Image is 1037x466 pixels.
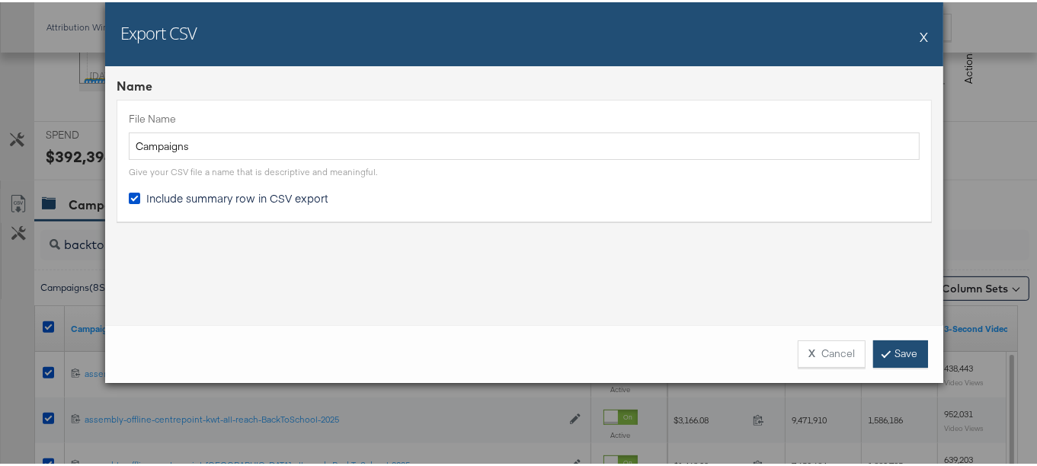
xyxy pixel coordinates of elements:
[920,19,928,49] button: X
[146,188,328,203] span: Include summary row in CSV export
[129,164,377,176] div: Give your CSV file a name that is descriptive and meaningful.
[129,110,920,124] label: File Name
[873,338,928,365] a: Save
[798,338,866,365] button: XCancel
[117,75,932,93] div: Name
[808,344,815,359] strong: X
[120,19,197,42] h2: Export CSV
